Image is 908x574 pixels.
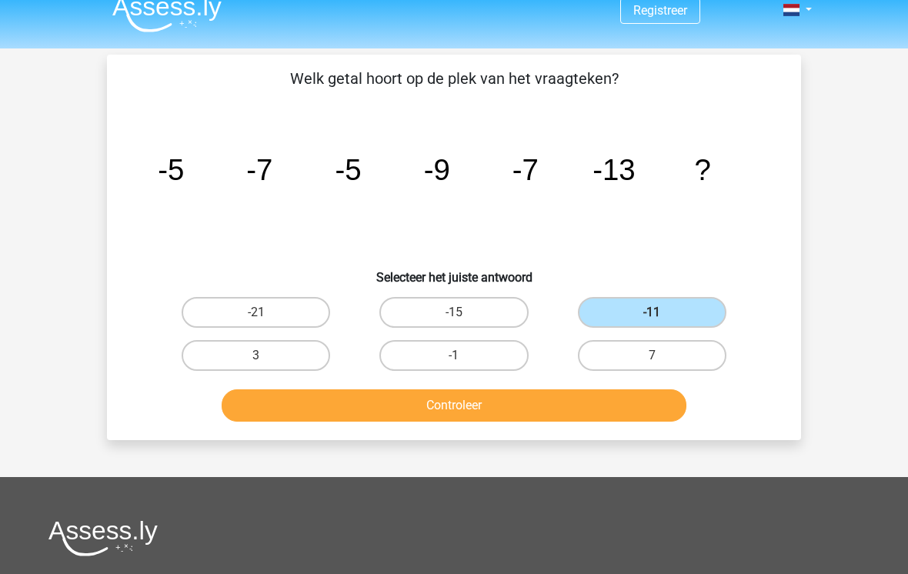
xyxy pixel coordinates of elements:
[379,340,528,371] label: -1
[132,67,776,90] p: Welk getal hoort op de plek van het vraagteken?
[158,153,184,186] tspan: -5
[512,153,539,186] tspan: -7
[182,297,330,328] label: -21
[132,258,776,285] h6: Selecteer het juiste antwoord
[246,153,272,186] tspan: -7
[424,153,450,186] tspan: -9
[593,153,635,186] tspan: -13
[222,389,687,422] button: Controleer
[578,340,726,371] label: 7
[633,3,687,18] a: Registreer
[379,297,528,328] label: -15
[182,340,330,371] label: 3
[48,520,158,556] img: Assessly logo
[578,297,726,328] label: -11
[335,153,361,186] tspan: -5
[694,153,710,186] tspan: ?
